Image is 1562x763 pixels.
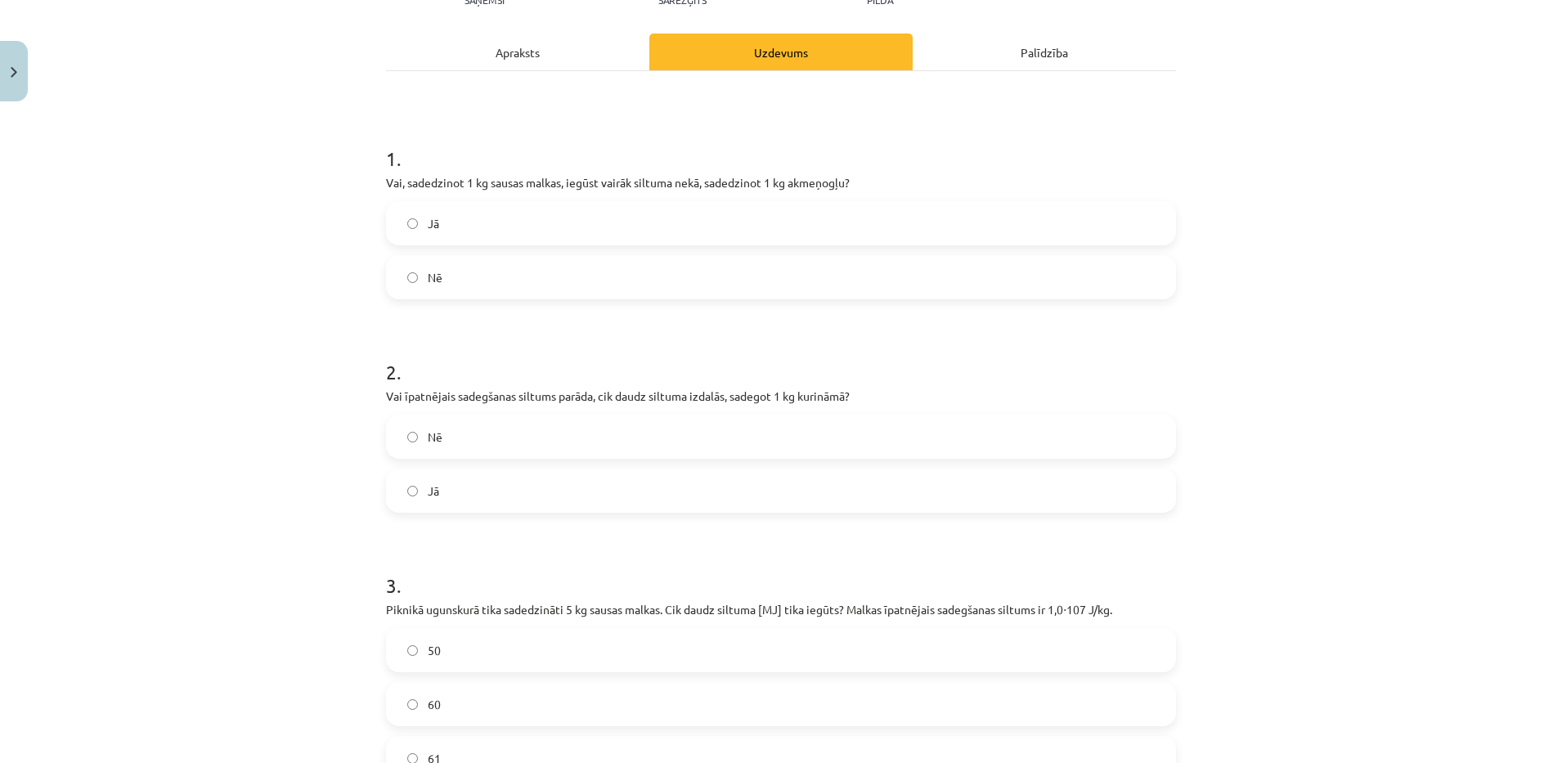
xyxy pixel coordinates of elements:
input: Jā [407,218,418,229]
div: Palīdzība [913,34,1176,70]
input: Nē [407,432,418,442]
span: Nē [428,429,442,446]
p: Vai īpatnējais sadegšanas siltums parāda, cik daudz siltuma izdalās, sadegot 1 kg kurināmā? [386,388,1176,405]
h1: 2 . [386,332,1176,383]
p: Piknikā ugunskurā tika sadedzināti 5 kg sausas malkas. Cik daudz siltuma [MJ] tika iegūts? Malkas... [386,601,1176,618]
h1: 3 . [386,545,1176,596]
input: 60 [407,699,418,710]
p: Vai, sadedzinot 1 kg sausas malkas, iegūst vairāk siltuma nekā, sadedzinot 1 kg akmeņogļu? [386,174,1176,191]
span: Nē [428,269,442,286]
span: Jā [428,215,439,232]
span: 50 [428,642,441,659]
img: icon-close-lesson-0947bae3869378f0d4975bcd49f059093ad1ed9edebbc8119c70593378902aed.svg [11,67,17,78]
h1: 1 . [386,119,1176,169]
input: Jā [407,486,418,496]
input: 50 [407,645,418,656]
div: Uzdevums [649,34,913,70]
input: Nē [407,272,418,283]
span: 60 [428,696,441,713]
div: Apraksts [386,34,649,70]
span: Jā [428,482,439,500]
